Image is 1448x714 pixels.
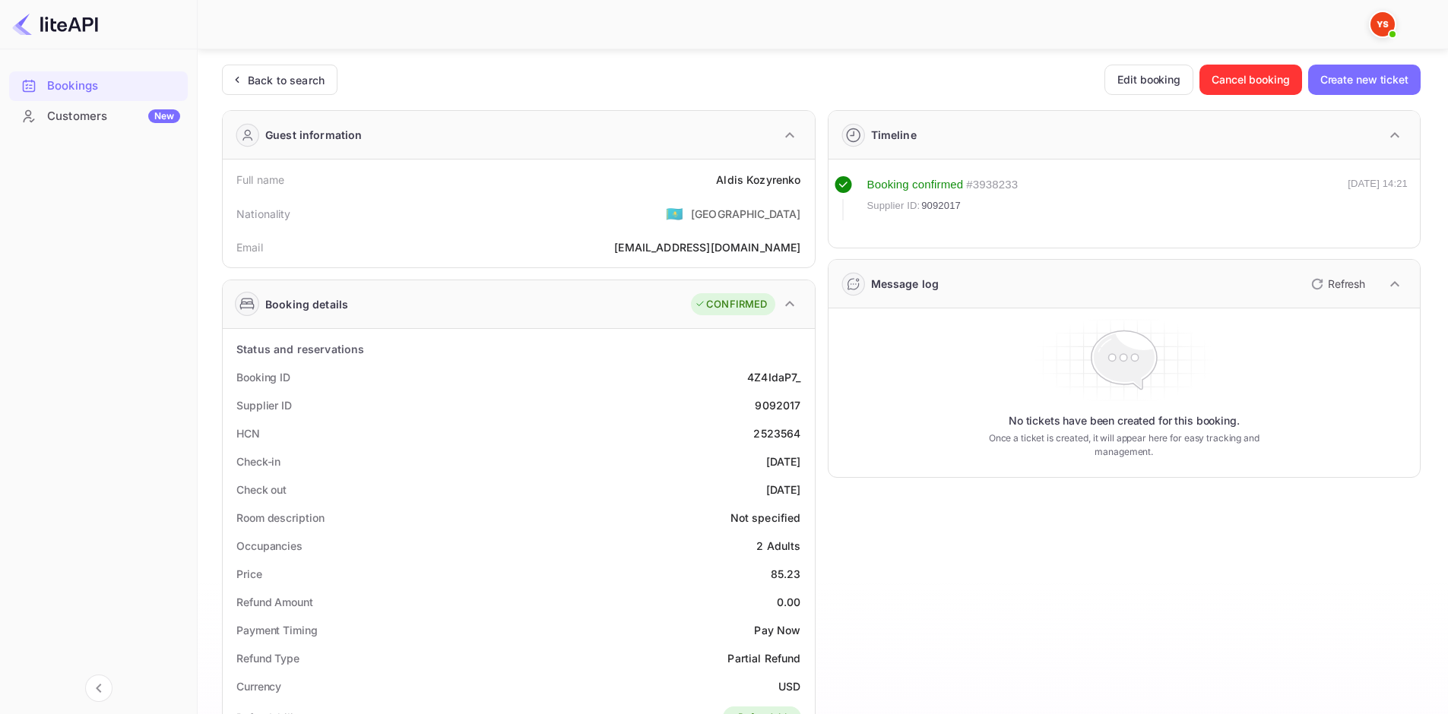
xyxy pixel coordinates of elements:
div: Bookings [9,71,188,101]
div: Pay Now [754,622,800,638]
div: Customers [47,108,180,125]
div: Payment Timing [236,622,318,638]
div: [EMAIL_ADDRESS][DOMAIN_NAME] [614,239,800,255]
div: Full name [236,172,284,188]
div: Not specified [730,510,801,526]
div: New [148,109,180,123]
div: Partial Refund [727,650,800,666]
div: # 3938233 [966,176,1018,194]
div: 2 Adults [756,538,800,554]
p: Refresh [1328,276,1365,292]
button: Collapse navigation [85,675,112,702]
div: Booking ID [236,369,290,385]
div: 2523564 [753,425,800,441]
div: Room description [236,510,324,526]
div: CustomersNew [9,102,188,131]
div: Nationality [236,206,291,222]
span: United States [666,200,683,227]
div: Message log [871,276,939,292]
div: 9092017 [755,397,800,413]
div: HCN [236,425,260,441]
div: Guest information [265,127,363,143]
button: Refresh [1302,272,1371,296]
div: Aldis Kozyrenko [716,172,800,188]
a: Bookings [9,71,188,100]
div: [GEOGRAPHIC_DATA] [691,206,801,222]
div: 0.00 [777,594,801,610]
div: 4Z4IdaP7_ [747,369,800,385]
div: Check-in [236,453,280,469]
div: Bookings [47,77,180,95]
button: Cancel booking [1199,65,1302,95]
div: USD [778,678,800,694]
img: LiteAPI logo [12,12,98,36]
div: Timeline [871,127,917,143]
div: Price [236,566,262,582]
button: Create new ticket [1308,65,1421,95]
div: Check out [236,482,287,498]
div: 85.23 [771,566,801,582]
div: CONFIRMED [695,297,767,312]
img: Yandex Support [1370,12,1395,36]
div: Currency [236,678,281,694]
div: Occupancies [236,538,303,554]
button: Edit booking [1104,65,1193,95]
span: 9092017 [921,198,961,213]
div: Refund Amount [236,594,313,610]
div: Email [236,239,263,255]
div: [DATE] [766,453,801,469]
div: Booking confirmed [867,176,964,194]
div: Supplier ID [236,397,292,413]
div: Booking details [265,296,348,312]
div: Refund Type [236,650,299,666]
p: No tickets have been created for this booking. [1009,413,1240,428]
a: CustomersNew [9,102,188,130]
p: Once a ticket is created, it will appear here for easy tracking and management. [965,431,1283,459]
span: Supplier ID: [867,198,920,213]
div: Back to search [248,72,325,88]
div: [DATE] 14:21 [1348,176,1408,220]
div: Status and reservations [236,341,364,357]
div: [DATE] [766,482,801,498]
